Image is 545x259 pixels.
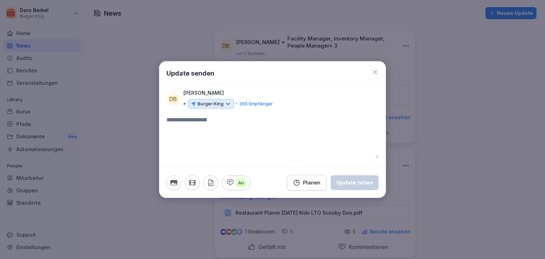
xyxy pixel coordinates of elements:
h1: Update senden [166,68,214,78]
p: 355 Empfänger [239,100,273,108]
button: Planen [287,175,326,191]
div: Update teilen [336,179,373,187]
p: Burger King [198,100,224,108]
div: Planen [293,179,320,187]
div: DB [166,92,180,106]
button: An [222,175,251,190]
button: Update teilen [331,175,379,190]
p: An [236,178,246,188]
p: [PERSON_NAME] [183,89,224,97]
